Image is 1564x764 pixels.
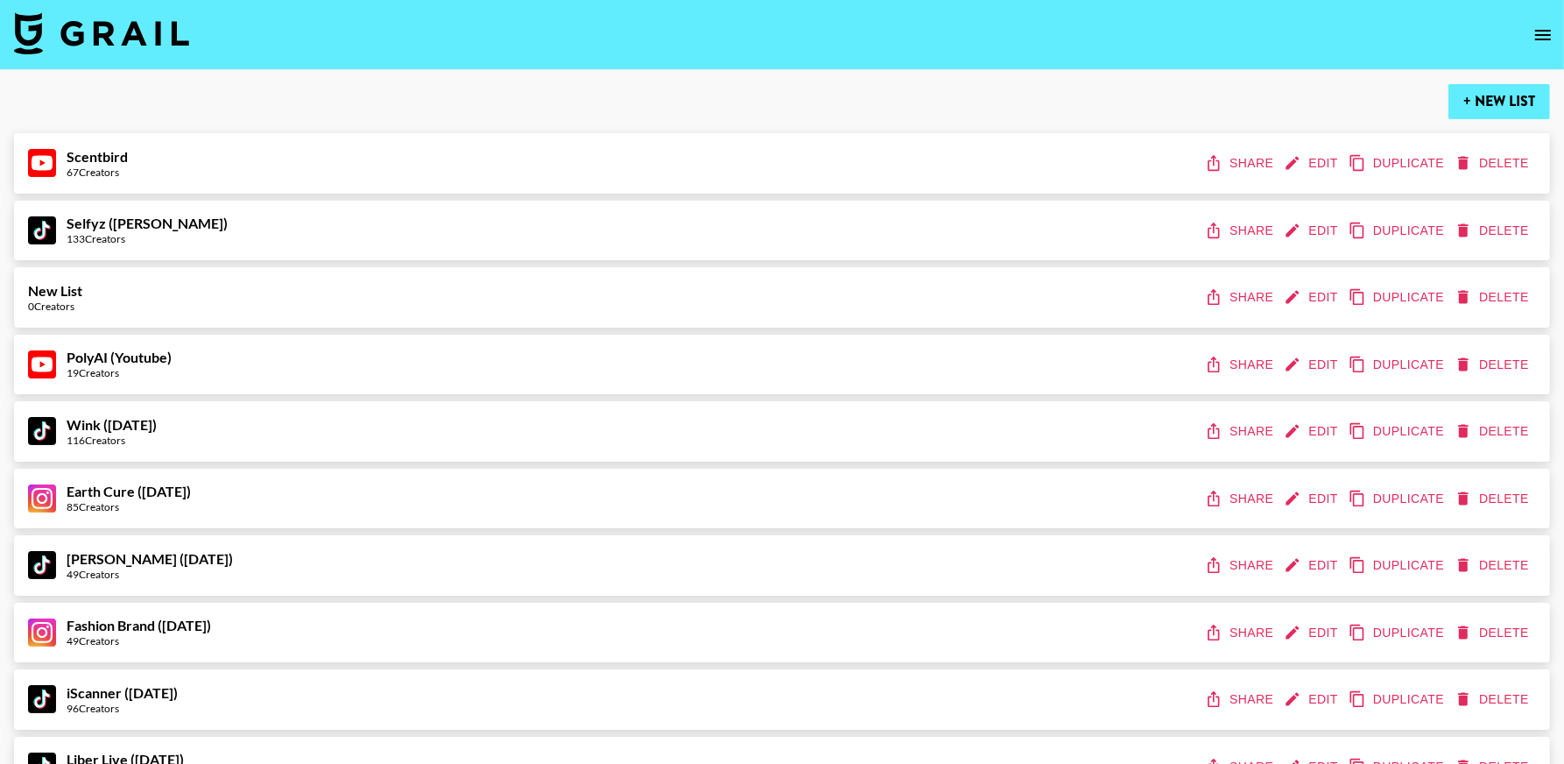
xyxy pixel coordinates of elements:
button: edit [1280,281,1345,314]
strong: Fashion Brand ([DATE]) [67,617,211,633]
button: duplicate [1345,483,1451,515]
button: delete [1451,215,1536,247]
button: delete [1451,281,1536,314]
button: delete [1451,549,1536,582]
img: YouTube [28,149,56,177]
strong: Scentbird [67,148,128,165]
button: duplicate [1345,215,1451,247]
button: share [1201,683,1280,716]
button: duplicate [1345,147,1451,180]
button: share [1201,483,1280,515]
img: TikTok [28,216,56,244]
button: duplicate [1345,683,1451,716]
button: share [1201,215,1280,247]
strong: Earth Cure ([DATE]) [67,483,191,499]
button: delete [1451,415,1536,448]
button: duplicate [1345,617,1451,649]
div: 116 Creators [67,434,157,447]
button: delete [1451,147,1536,180]
button: duplicate [1345,549,1451,582]
button: delete [1451,617,1536,649]
button: share [1201,617,1280,649]
button: edit [1280,147,1345,180]
button: edit [1280,415,1345,448]
button: edit [1280,617,1345,649]
div: 96 Creators [67,702,178,715]
img: TikTok [28,685,56,713]
button: share [1201,147,1280,180]
div: 85 Creators [67,500,191,513]
button: duplicate [1345,415,1451,448]
button: share [1201,349,1280,381]
button: delete [1451,483,1536,515]
button: edit [1280,683,1345,716]
button: duplicate [1345,349,1451,381]
div: 67 Creators [67,166,128,179]
button: edit [1280,215,1345,247]
button: share [1201,549,1280,582]
strong: [PERSON_NAME] ([DATE]) [67,550,233,567]
div: 49 Creators [67,634,211,647]
strong: Selfyz ([PERSON_NAME]) [67,215,228,231]
button: duplicate [1345,281,1451,314]
img: YouTube [28,350,56,378]
button: + New List [1448,84,1550,119]
img: Grail Talent [14,12,189,54]
strong: New List [28,282,82,299]
img: TikTok [28,417,56,445]
strong: PolyAI (Youtube) [67,349,172,365]
button: share [1201,415,1280,448]
div: 19 Creators [67,366,172,379]
img: Instagram [28,619,56,647]
button: edit [1280,549,1345,582]
button: share [1201,281,1280,314]
button: edit [1280,349,1345,381]
div: 49 Creators [67,568,233,581]
div: 0 Creators [28,300,82,313]
img: TikTok [28,551,56,579]
div: 133 Creators [67,232,228,245]
button: delete [1451,683,1536,716]
button: open drawer [1525,18,1560,53]
button: edit [1280,483,1345,515]
img: Instagram [28,485,56,513]
button: delete [1451,349,1536,381]
strong: iScanner ([DATE]) [67,684,178,701]
strong: Wink ([DATE]) [67,416,157,433]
